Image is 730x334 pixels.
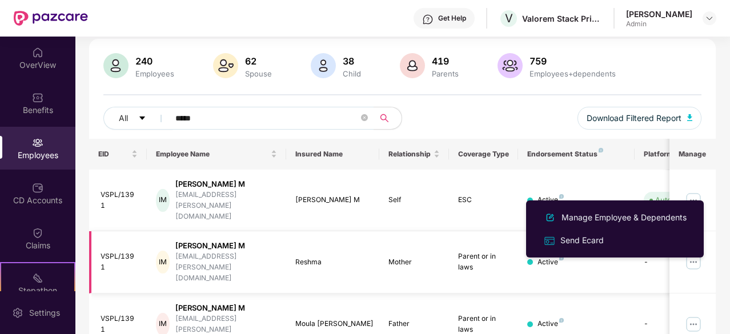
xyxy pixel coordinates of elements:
[175,179,277,190] div: [PERSON_NAME] M
[119,112,128,124] span: All
[156,251,169,273] div: IM
[1,285,74,296] div: Stepathon
[32,137,43,148] img: svg+xml;base64,PHN2ZyBpZD0iRW1wbG95ZWVzIiB4bWxucz0iaHR0cDovL3d3dy53My5vcmcvMjAwMC9zdmciIHdpZHRoPS...
[361,114,368,121] span: close-circle
[340,55,363,67] div: 38
[175,303,277,313] div: [PERSON_NAME] M
[213,53,238,78] img: svg+xml;base64,PHN2ZyB4bWxucz0iaHR0cDovL3d3dy53My5vcmcvMjAwMC9zdmciIHhtbG5zOnhsaW5rPSJodHRwOi8vd3...
[295,257,370,268] div: Reshma
[379,139,449,170] th: Relationship
[684,315,703,333] img: manageButton
[684,253,703,271] img: manageButton
[505,11,513,25] span: V
[559,194,564,199] img: svg+xml;base64,PHN2ZyB4bWxucz0iaHR0cDovL3d3dy53My5vcmcvMjAwMC9zdmciIHdpZHRoPSI4IiBoZWlnaHQ9IjgiIH...
[32,47,43,58] img: svg+xml;base64,PHN2ZyBpZD0iSG9tZSIgeG1sbnM9Imh0dHA6Ly93d3cudzMub3JnLzIwMDAvc3ZnIiB3aWR0aD0iMjAiIG...
[175,240,277,251] div: [PERSON_NAME] M
[388,150,431,159] span: Relationship
[138,114,146,123] span: caret-down
[388,195,440,206] div: Self
[374,107,402,130] button: search
[587,112,681,124] span: Download Filtered Report
[32,272,43,284] img: svg+xml;base64,PHN2ZyB4bWxucz0iaHR0cDovL3d3dy53My5vcmcvMjAwMC9zdmciIHdpZHRoPSIyMSIgaGVpZ2h0PSIyMC...
[558,234,606,247] div: Send Ecard
[669,139,716,170] th: Manage
[438,14,466,23] div: Get Help
[635,231,716,293] td: -
[388,319,440,329] div: Father
[98,150,130,159] span: EID
[655,194,701,206] div: Auto Verified
[147,139,286,170] th: Employee Name
[32,182,43,194] img: svg+xml;base64,PHN2ZyBpZD0iQ0RfQWNjb3VudHMiIGRhdGEtbmFtZT0iQ0QgQWNjb3VudHMiIHhtbG5zPSJodHRwOi8vd3...
[687,114,693,121] img: svg+xml;base64,PHN2ZyB4bWxucz0iaHR0cDovL3d3dy53My5vcmcvMjAwMC9zdmciIHhtbG5zOnhsaW5rPSJodHRwOi8vd3...
[449,139,519,170] th: Coverage Type
[684,191,703,210] img: manageButton
[644,150,707,159] div: Platform Status
[156,189,169,212] div: IM
[32,92,43,103] img: svg+xml;base64,PHN2ZyBpZD0iQmVuZWZpdHMiIHhtbG5zPSJodHRwOi8vd3d3LnczLm9yZy8yMDAwL3N2ZyIgd2lkdGg9Ij...
[527,150,625,159] div: Endorsement Status
[626,19,692,29] div: Admin
[522,13,602,24] div: Valorem Stack Private Limited
[243,69,274,78] div: Spouse
[400,53,425,78] img: svg+xml;base64,PHN2ZyB4bWxucz0iaHR0cDovL3d3dy53My5vcmcvMjAwMC9zdmciIHhtbG5zOnhsaW5rPSJodHRwOi8vd3...
[559,211,689,224] div: Manage Employee & Dependents
[340,69,363,78] div: Child
[175,251,277,284] div: [EMAIL_ADDRESS][PERSON_NAME][DOMAIN_NAME]
[89,139,147,170] th: EID
[156,150,268,159] span: Employee Name
[458,251,510,273] div: Parent or in laws
[705,14,714,23] img: svg+xml;base64,PHN2ZyBpZD0iRHJvcGRvd24tMzJ4MzIiIHhtbG5zPSJodHRwOi8vd3d3LnczLm9yZy8yMDAwL3N2ZyIgd2...
[101,190,138,211] div: VSPL/1391
[626,9,692,19] div: [PERSON_NAME]
[133,55,177,67] div: 240
[243,55,274,67] div: 62
[538,257,564,268] div: Active
[103,53,129,78] img: svg+xml;base64,PHN2ZyB4bWxucz0iaHR0cDovL3d3dy53My5vcmcvMjAwMC9zdmciIHhtbG5zOnhsaW5rPSJodHRwOi8vd3...
[430,55,461,67] div: 419
[26,307,63,319] div: Settings
[311,53,336,78] img: svg+xml;base64,PHN2ZyB4bWxucz0iaHR0cDovL3d3dy53My5vcmcvMjAwMC9zdmciIHhtbG5zOnhsaW5rPSJodHRwOi8vd3...
[374,114,396,123] span: search
[599,148,603,152] img: svg+xml;base64,PHN2ZyB4bWxucz0iaHR0cDovL3d3dy53My5vcmcvMjAwMC9zdmciIHdpZHRoPSI4IiBoZWlnaHQ9IjgiIH...
[577,107,702,130] button: Download Filtered Report
[12,307,23,319] img: svg+xml;base64,PHN2ZyBpZD0iU2V0dGluZy0yMHgyMCIgeG1sbnM9Imh0dHA6Ly93d3cudzMub3JnLzIwMDAvc3ZnIiB3aW...
[295,195,370,206] div: [PERSON_NAME] M
[498,53,523,78] img: svg+xml;base64,PHN2ZyB4bWxucz0iaHR0cDovL3d3dy53My5vcmcvMjAwMC9zdmciIHhtbG5zOnhsaW5rPSJodHRwOi8vd3...
[175,190,277,222] div: [EMAIL_ADDRESS][PERSON_NAME][DOMAIN_NAME]
[32,227,43,239] img: svg+xml;base64,PHN2ZyBpZD0iQ2xhaW0iIHhtbG5zPSJodHRwOi8vd3d3LnczLm9yZy8yMDAwL3N2ZyIgd2lkdGg9IjIwIi...
[527,69,618,78] div: Employees+dependents
[458,195,510,206] div: ESC
[101,251,138,273] div: VSPL/1391
[422,14,434,25] img: svg+xml;base64,PHN2ZyBpZD0iSGVscC0zMngzMiIgeG1sbnM9Imh0dHA6Ly93d3cudzMub3JnLzIwMDAvc3ZnIiB3aWR0aD...
[295,319,370,329] div: Moula [PERSON_NAME]
[538,195,564,206] div: Active
[286,139,379,170] th: Insured Name
[388,257,440,268] div: Mother
[361,113,368,124] span: close-circle
[133,69,177,78] div: Employees
[14,11,88,26] img: New Pazcare Logo
[527,55,618,67] div: 759
[559,318,564,323] img: svg+xml;base64,PHN2ZyB4bWxucz0iaHR0cDovL3d3dy53My5vcmcvMjAwMC9zdmciIHdpZHRoPSI4IiBoZWlnaHQ9IjgiIH...
[538,319,564,329] div: Active
[103,107,173,130] button: Allcaret-down
[430,69,461,78] div: Parents
[543,211,557,224] img: svg+xml;base64,PHN2ZyB4bWxucz0iaHR0cDovL3d3dy53My5vcmcvMjAwMC9zdmciIHhtbG5zOnhsaW5rPSJodHRwOi8vd3...
[543,235,556,247] img: svg+xml;base64,PHN2ZyB4bWxucz0iaHR0cDovL3d3dy53My5vcmcvMjAwMC9zdmciIHdpZHRoPSIxNiIgaGVpZ2h0PSIxNi...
